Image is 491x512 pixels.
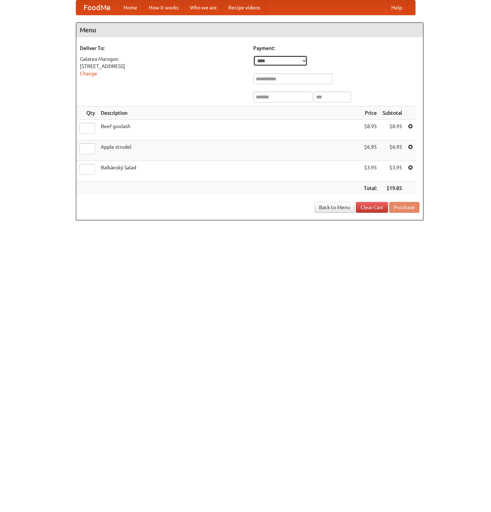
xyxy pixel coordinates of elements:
td: Beef goulash [98,120,361,140]
h5: Deliver To: [80,45,246,52]
td: $3.95 [380,161,405,182]
a: Clear Cart [356,202,388,213]
a: Home [118,0,143,15]
th: Subtotal [380,106,405,120]
h4: Menu [76,23,423,37]
td: $3.95 [361,161,380,182]
a: Change [80,71,97,76]
td: $6.95 [361,140,380,161]
button: Purchase [389,202,419,213]
div: Galatea Marogon [80,55,246,63]
td: $8.95 [361,120,380,140]
th: Qty [76,106,98,120]
th: Description [98,106,361,120]
a: How it works [143,0,184,15]
td: $6.95 [380,140,405,161]
td: Apple strudel [98,140,361,161]
th: $19.85 [380,182,405,195]
a: Help [386,0,408,15]
th: Total: [361,182,380,195]
a: Recipe videos [223,0,266,15]
h5: Payment: [253,45,419,52]
div: [STREET_ADDRESS] [80,63,246,70]
th: Price [361,106,380,120]
td: Balkánský Salad [98,161,361,182]
a: Who we are [184,0,223,15]
a: FoodMe [76,0,118,15]
a: Back to Menu [314,202,355,213]
td: $8.95 [380,120,405,140]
